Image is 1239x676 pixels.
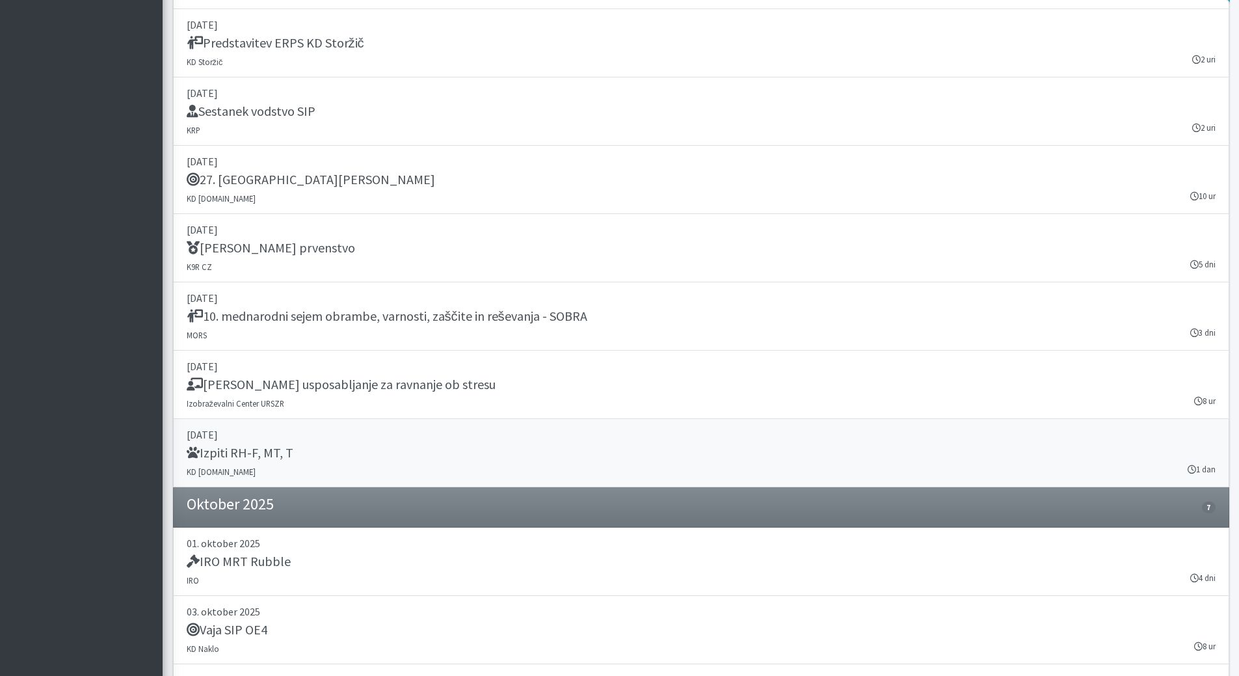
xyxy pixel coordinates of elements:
small: KD [DOMAIN_NAME] [187,466,256,477]
p: [DATE] [187,358,1216,374]
h4: Oktober 2025 [187,495,274,514]
a: [DATE] 27. [GEOGRAPHIC_DATA][PERSON_NAME] KD [DOMAIN_NAME] 10 ur [173,146,1229,214]
small: 1 dan [1188,463,1216,476]
p: [DATE] [187,17,1216,33]
h5: Izpiti RH-F, MT, T [187,445,293,461]
small: 2 uri [1192,53,1216,66]
small: 5 dni [1190,258,1216,271]
h5: Sestanek vodstvo SIP [187,103,315,119]
small: K9R CZ [187,262,212,272]
p: [DATE] [187,427,1216,442]
h5: [PERSON_NAME] prvenstvo [187,240,355,256]
a: [DATE] [PERSON_NAME] prvenstvo K9R CZ 5 dni [173,214,1229,282]
p: 03. oktober 2025 [187,604,1216,619]
a: 03. oktober 2025 Vaja SIP OE4 KD Naklo 8 ur [173,596,1229,664]
small: KD [DOMAIN_NAME] [187,193,256,204]
a: [DATE] 10. mednarodni sejem obrambe, varnosti, zaščite in reševanja - SOBRA MORS 3 dni [173,282,1229,351]
a: [DATE] [PERSON_NAME] usposabljanje za ravnanje ob stresu Izobraževalni Center URSZR 8 ur [173,351,1229,419]
h5: Predstavitev ERPS KD Storžič [187,35,364,51]
p: [DATE] [187,85,1216,101]
small: IRO [187,575,199,586]
small: KD Naklo [187,643,219,654]
small: 8 ur [1194,640,1216,653]
span: 7 [1202,502,1215,513]
h5: IRO MRT Rubble [187,554,291,569]
h5: 27. [GEOGRAPHIC_DATA][PERSON_NAME] [187,172,435,187]
small: 10 ur [1190,190,1216,202]
h5: 10. mednarodni sejem obrambe, varnosti, zaščite in reševanja - SOBRA [187,308,587,324]
small: Izobraževalni Center URSZR [187,398,284,409]
small: 8 ur [1194,395,1216,407]
p: [DATE] [187,290,1216,306]
a: [DATE] Sestanek vodstvo SIP KRP 2 uri [173,77,1229,146]
p: [DATE] [187,222,1216,237]
small: 3 dni [1190,327,1216,339]
h5: Vaja SIP OE4 [187,622,267,638]
small: 4 dni [1190,572,1216,584]
small: 2 uri [1192,122,1216,134]
a: 01. oktober 2025 IRO MRT Rubble IRO 4 dni [173,528,1229,596]
p: [DATE] [187,154,1216,169]
small: KD Storžič [187,57,223,67]
p: 01. oktober 2025 [187,535,1216,551]
a: [DATE] Izpiti RH-F, MT, T KD [DOMAIN_NAME] 1 dan [173,419,1229,487]
h5: [PERSON_NAME] usposabljanje za ravnanje ob stresu [187,377,496,392]
small: KRP [187,125,200,135]
small: MORS [187,330,207,340]
a: [DATE] Predstavitev ERPS KD Storžič KD Storžič 2 uri [173,9,1229,77]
